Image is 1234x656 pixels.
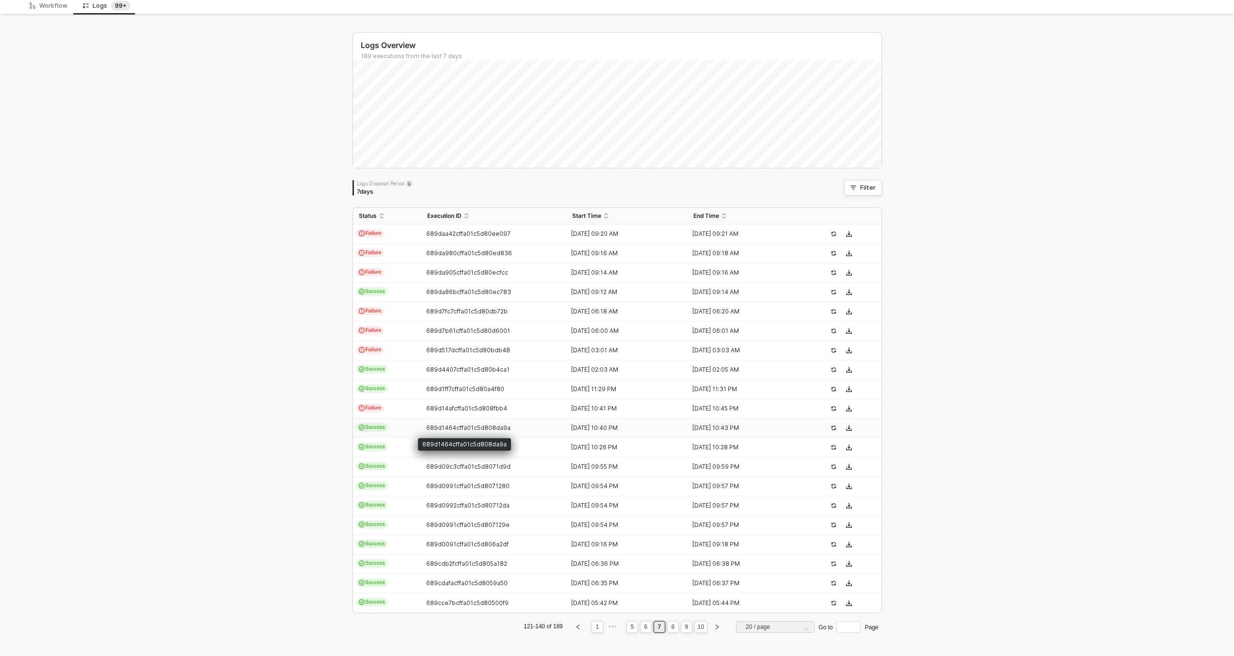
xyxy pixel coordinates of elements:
span: icon-success-page [831,541,836,547]
span: icon-cards [359,463,365,469]
a: 1 [593,622,602,632]
th: Start Time [566,208,688,225]
li: 7 [654,621,665,633]
span: 689da86bcffa01c5d80ec783 [426,288,511,295]
div: [DATE] 06:38 PM [688,560,801,568]
span: ••• [607,621,619,633]
div: [DATE] 09:20 AM [566,230,680,238]
span: icon-cards [359,599,365,605]
span: icon-download [846,503,852,508]
span: icon-exclamation [359,230,365,236]
div: [DATE] 06:20 AM [688,308,801,315]
div: Logs [83,1,130,11]
th: Execution ID [421,208,567,225]
span: Failure [356,326,385,335]
div: [DATE] 10:43 PM [688,424,801,432]
span: Success [356,287,388,296]
span: icon-download [846,541,852,547]
div: [DATE] 09:55 PM [566,463,680,471]
span: 689d14afcffa01c5d808fbb4 [426,405,507,412]
span: 689cdb2fcffa01c5d805a182 [426,560,507,567]
div: [DATE] 05:44 PM [688,599,801,607]
span: icon-success-page [831,250,836,256]
span: icon-cards [359,522,365,527]
span: icon-success-page [831,561,836,567]
span: Failure [356,248,385,257]
span: icon-success-page [831,231,836,237]
button: Filter [844,180,882,196]
span: icon-success-page [831,483,836,489]
div: [DATE] 03:03 AM [688,346,801,354]
span: icon-success-page [831,600,836,606]
div: 7 days [357,188,412,196]
span: 689d0091cffa01c5d806a2df [426,541,509,548]
div: Page Size [736,621,815,637]
div: [DATE] 02:05 AM [688,366,801,374]
div: [DATE] 09:18 AM [688,249,801,257]
span: icon-download [846,347,852,353]
div: [DATE] 09:54 PM [566,521,680,529]
div: [DATE] 03:01 AM [566,346,680,354]
span: icon-cards [359,483,365,489]
button: left [572,621,584,633]
div: [DATE] 09:14 AM [688,288,801,296]
span: icon-download [846,425,852,431]
span: icon-exclamation [359,250,365,256]
div: [DATE] 09:57 PM [688,482,801,490]
span: icon-success-page [831,580,836,586]
span: 689d1464cffa01c5d808da9a [426,424,511,431]
span: icon-cards [359,444,365,450]
div: [DATE] 06:35 PM [566,579,680,587]
span: icon-exclamation [359,308,365,314]
span: icon-cards [359,560,365,566]
span: icon-success-page [831,367,836,373]
span: icon-download [846,309,852,314]
div: [DATE] 02:03 AM [566,366,680,374]
li: Previous 5 Pages [605,621,621,633]
div: [DATE] 10:41 PM [566,405,680,412]
div: [DATE] 09:59 PM [688,463,801,471]
div: [DATE] 09:57 PM [688,521,801,529]
span: Success [356,540,388,548]
a: 7 [655,622,664,632]
div: Workflow [30,2,67,10]
div: [DATE] 09:57 PM [688,502,801,509]
span: Success [356,578,388,587]
span: icon-cards [359,502,365,508]
span: icon-success-page [831,503,836,508]
span: icon-success-page [831,309,836,314]
span: icon-success-page [831,289,836,295]
span: icon-exclamation [359,405,365,411]
div: [DATE] 06:01 AM [688,327,801,335]
div: [DATE] 09:21 AM [688,230,801,238]
span: icon-download [846,483,852,489]
input: Page [836,621,861,633]
span: Failure [356,229,385,238]
div: [DATE] 09:16 PM [566,541,680,548]
span: icon-download [846,367,852,373]
span: icon-download [846,270,852,276]
span: 689d0991cffa01c5d807129e [426,521,510,528]
span: icon-exclamation [359,328,365,333]
span: 20 / page [746,620,809,634]
li: 5 [626,621,638,633]
span: 689d4407cffa01c5d80b4ca1 [426,366,510,373]
div: Filter [860,184,876,192]
div: 189 executions from the last 7 days [361,52,881,60]
span: icon-cards [359,366,365,372]
span: icon-download [846,250,852,256]
div: [DATE] 09:16 AM [566,249,680,257]
span: Failure [356,307,385,315]
span: 689da980cffa01c5d80ed836 [426,249,512,257]
div: Logs Disposal Period [357,180,412,187]
span: Success [356,559,388,568]
span: right [714,624,720,630]
a: 9 [682,622,691,632]
span: Failure [356,268,385,277]
li: 8 [667,621,679,633]
div: [DATE] 06:36 PM [566,560,680,568]
a: 5 [627,622,637,632]
div: 689d1464cffa01c5d808da9a [418,438,511,451]
span: icon-download [846,406,852,411]
span: icon-success-page [831,464,836,470]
